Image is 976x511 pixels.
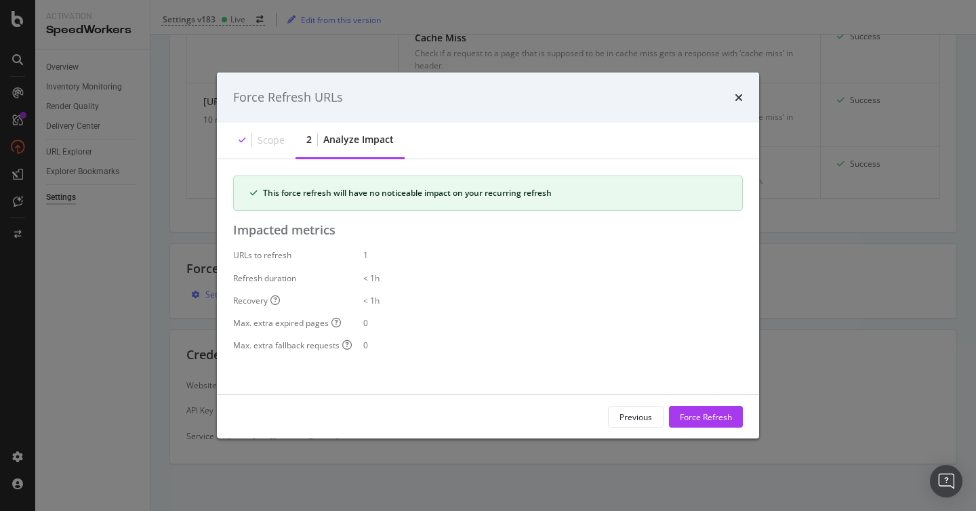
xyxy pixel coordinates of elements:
[258,134,285,147] div: Scope
[680,411,732,422] div: Force Refresh
[306,133,312,146] div: 2
[735,89,743,106] div: times
[363,272,743,283] div: < 1h
[619,411,652,422] div: Previous
[233,272,342,283] div: Refresh duration
[233,222,743,239] div: Impacted metrics
[669,406,743,428] button: Force Refresh
[363,340,743,351] div: 0
[233,340,352,351] div: Max. extra fallback requests
[363,317,743,329] div: 0
[233,249,342,261] div: URLs to refresh
[233,176,743,211] div: success banner
[323,133,394,146] div: Analyze Impact
[930,465,962,497] div: Open Intercom Messenger
[217,73,759,438] div: modal
[233,89,343,106] div: Force Refresh URLs
[363,295,743,306] div: < 1h
[233,317,341,329] div: Max. extra expired pages
[263,187,726,199] div: This force refresh will have no noticeable impact on your recurring refresh
[363,249,743,261] div: 1
[608,406,664,428] button: Previous
[233,295,280,306] div: Recovery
